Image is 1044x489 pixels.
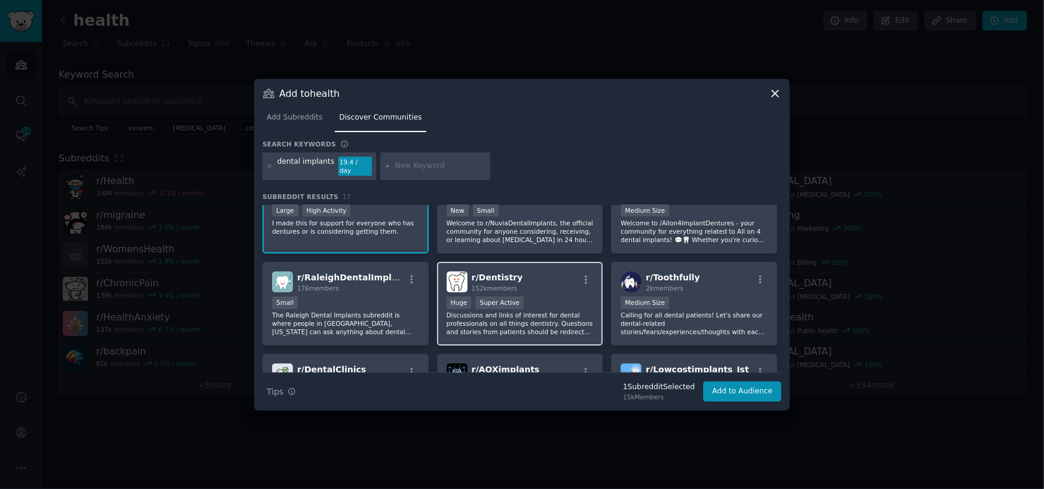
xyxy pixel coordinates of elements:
[262,140,336,148] h3: Search keywords
[262,192,338,201] span: Subreddit Results
[621,311,768,336] p: Calling for all dental patients! Let's share our dental-related stories/fears/experiences/thought...
[303,204,351,216] div: High Activity
[272,311,419,336] p: The Raleigh Dental Implants subreddit is where people in [GEOGRAPHIC_DATA], [US_STATE] can ask an...
[703,381,782,402] button: Add to Audience
[447,363,468,384] img: AOXimplants
[475,297,524,309] div: Super Active
[272,271,293,292] img: RaleighDentalImplants
[447,311,594,336] p: Discussions and links of interest for dental professionals on all things dentistry. Questions and...
[447,297,472,309] div: Huge
[335,108,426,133] a: Discover Communities
[339,112,422,123] span: Discover Communities
[279,87,340,100] h3: Add to health
[297,365,366,374] span: r/ DentalClinics
[395,161,486,172] input: New Keyword
[267,112,322,123] span: Add Subreddits
[338,157,372,176] div: 19.4 / day
[623,393,695,401] div: 15k Members
[621,271,642,292] img: Toothfully
[267,386,283,398] span: Tips
[272,219,419,236] p: I made this for support for everyone who has dentures or is considering getting them.
[297,273,412,282] span: r/ RaleighDentalImplants
[447,271,468,292] img: Dentistry
[646,285,683,292] span: 2k members
[272,363,293,384] img: DentalClinics
[646,365,749,374] span: r/ Lowcostimplants_Ist
[447,219,594,244] p: Welcome to r/NuviaDentalImplants, the official community for anyone considering, receiving, or le...
[621,219,768,244] p: Welcome to /Allon4ImplantDentures - your community for everything related to All on 4 dental impl...
[272,297,298,309] div: Small
[262,381,300,402] button: Tips
[473,204,499,216] div: Small
[447,204,469,216] div: New
[343,193,351,200] span: 17
[472,273,523,282] span: r/ Dentistry
[472,365,540,374] span: r/ AOXimplants
[646,273,700,282] span: r/ Toothfully
[623,382,695,393] div: 1 Subreddit Selected
[621,363,642,384] img: Lowcostimplants_Ist
[297,285,339,292] span: 176 members
[621,204,669,216] div: Medium Size
[262,108,326,133] a: Add Subreddits
[272,204,298,216] div: Large
[277,157,335,176] div: dental implants
[472,285,517,292] span: 152k members
[621,297,669,309] div: Medium Size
